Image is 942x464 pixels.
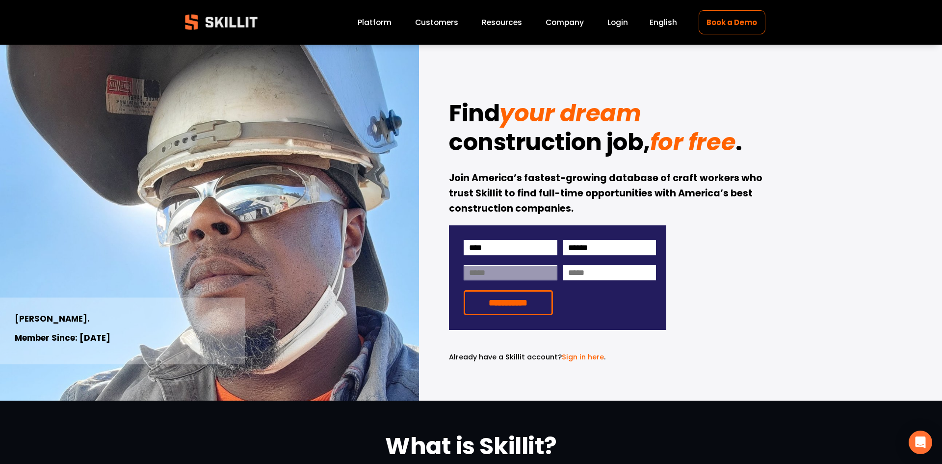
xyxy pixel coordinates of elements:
[415,16,458,29] a: Customers
[358,16,392,29] a: Platform
[449,352,666,363] p: .
[15,313,90,325] strong: [PERSON_NAME].
[499,97,641,130] em: your dream
[449,171,764,215] strong: Join America’s fastest-growing database of craft workers who trust Skillit to find full-time oppo...
[699,10,765,34] a: Book a Demo
[449,126,650,159] strong: construction job,
[482,16,522,29] a: folder dropdown
[385,430,556,463] strong: What is Skillit?
[909,431,932,454] div: Open Intercom Messenger
[650,17,677,28] span: English
[177,7,266,37] img: Skillit
[15,332,110,344] strong: Member Since: [DATE]
[607,16,628,29] a: Login
[482,17,522,28] span: Resources
[449,97,499,130] strong: Find
[650,126,735,159] em: for free
[562,352,604,362] a: Sign in here
[650,16,677,29] div: language picker
[735,126,742,159] strong: .
[449,352,562,362] span: Already have a Skillit account?
[546,16,584,29] a: Company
